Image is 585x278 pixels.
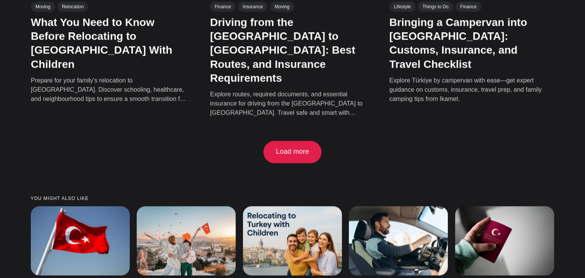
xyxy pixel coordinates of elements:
[243,206,342,275] img: What You Need to Know Before Relocating to Turkey With Children
[57,1,88,11] a: Relocation
[349,206,448,275] img: Driving from the UK to Türkiye: Best Routes, and Insurance Requirements
[210,16,355,84] a: Driving from the [GEOGRAPHIC_DATA] to [GEOGRAPHIC_DATA]: Best Routes, and Insurance Requirements
[418,1,453,11] a: Things to Do
[238,1,268,11] a: Insurance
[31,206,130,275] img: Work Permits vs. Residence Permits in Türkiye: Which Is Right for You?
[263,141,322,163] button: Load more
[31,1,55,11] a: Moving
[270,1,294,11] a: Moving
[137,206,236,275] img: Why Ikamet Membership Is the Smartest Choice for Expats in Türkiye
[456,1,481,11] a: Finance
[455,206,554,275] img: Benefits of Turkish Passport Visa-Free Travel
[210,90,367,117] p: Explore routes, required documents, and essential insurance for driving from the [GEOGRAPHIC_DATA...
[389,16,527,70] a: Bringing a Campervan into [GEOGRAPHIC_DATA]: Customs, Insurance, and Travel Checklist
[31,75,188,103] p: Prepare for your family's relocation to [GEOGRAPHIC_DATA]. Discover schooling, healthcare, and ne...
[389,75,546,103] p: Explore Türkiye by campervan with ease—get expert guidance on customs, insurance, travel prep, an...
[210,1,236,11] a: Finance
[31,16,172,70] a: What You Need to Know Before Relocating to [GEOGRAPHIC_DATA] With Children
[31,196,555,201] small: You might also like
[389,1,415,11] a: Lifestyle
